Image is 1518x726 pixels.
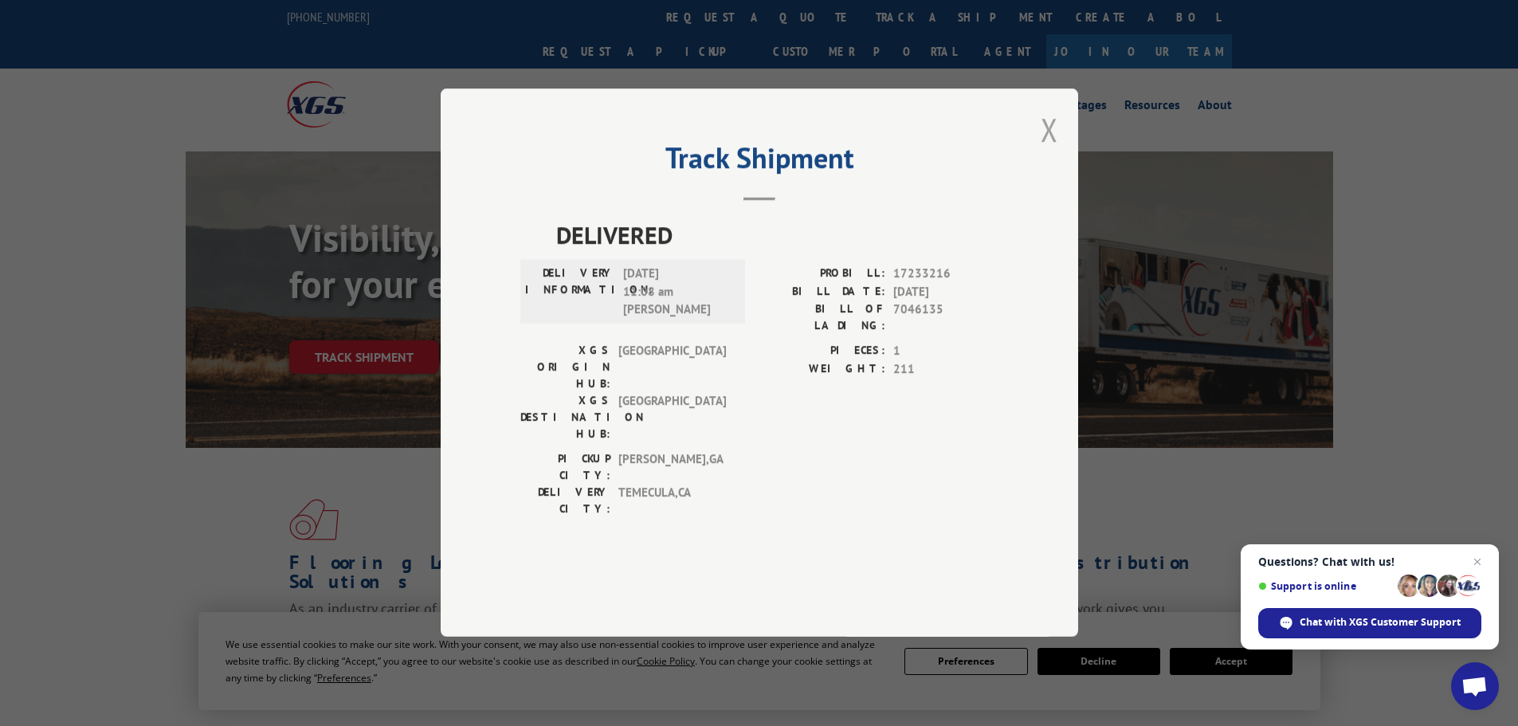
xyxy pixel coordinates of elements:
[893,360,998,379] span: 211
[520,485,610,518] label: DELIVERY CITY:
[759,360,885,379] label: WEIGHT:
[759,265,885,284] label: PROBILL:
[1258,608,1481,638] div: Chat with XGS Customer Support
[520,343,610,393] label: XGS ORIGIN HUB:
[759,343,885,361] label: PIECES:
[520,451,610,485] label: PICKUP CITY:
[525,265,615,320] label: DELIVERY INFORMATION:
[893,343,998,361] span: 1
[618,343,726,393] span: [GEOGRAPHIC_DATA]
[893,265,998,284] span: 17233216
[893,283,998,301] span: [DATE]
[1258,580,1392,592] span: Support is online
[893,301,998,335] span: 7046135
[556,218,998,253] span: DELIVERED
[520,147,998,177] h2: Track Shipment
[759,301,885,335] label: BILL OF LADING:
[618,485,726,518] span: TEMECULA , CA
[618,451,726,485] span: [PERSON_NAME] , GA
[623,265,731,320] span: [DATE] 11:08 am [PERSON_NAME]
[618,393,726,443] span: [GEOGRAPHIC_DATA]
[520,393,610,443] label: XGS DESTINATION HUB:
[1451,662,1499,710] div: Open chat
[759,283,885,301] label: BILL DATE:
[1468,552,1487,571] span: Close chat
[1041,108,1058,151] button: Close modal
[1258,555,1481,568] span: Questions? Chat with us!
[1300,615,1461,630] span: Chat with XGS Customer Support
